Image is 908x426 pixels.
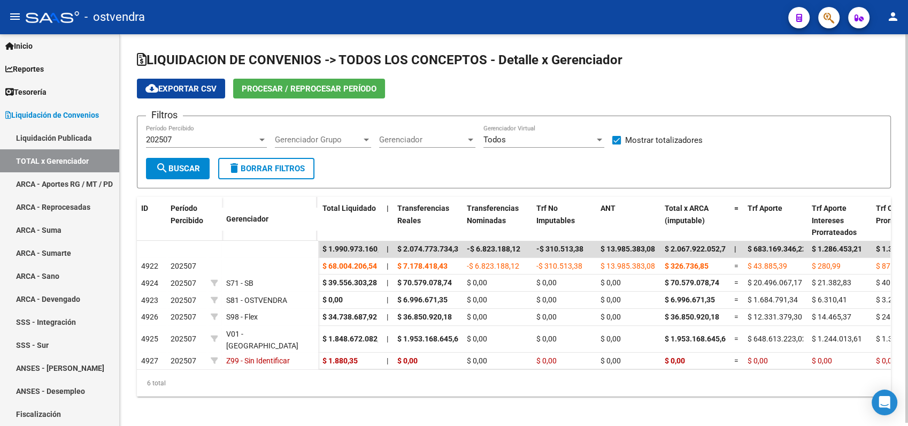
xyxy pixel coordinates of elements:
[141,262,158,270] span: 4922
[463,197,532,244] datatable-header-cell: Transferencias Nominadas
[601,295,621,304] span: $ 0,00
[397,313,452,321] span: $ 36.850.920,18
[5,109,99,121] span: Liquidación de Convenios
[397,245,463,253] span: $ 2.074.773.734,36
[665,262,709,270] span: $ 326.736,85
[734,262,738,270] span: =
[743,197,807,244] datatable-header-cell: Trf Aporte
[379,135,466,144] span: Gerenciador
[322,262,377,270] span: $ 68.004.206,54
[171,334,196,343] span: 202507
[601,313,621,321] span: $ 0,00
[226,313,258,321] span: S98 - Flex
[665,334,730,343] span: $ 1.953.168.645,66
[812,245,862,253] span: $ 1.286.453,21
[812,204,857,237] span: Trf Aporte Intereses Prorrateados
[887,10,899,23] mat-icon: person
[467,262,519,270] span: -$ 6.823.188,12
[536,356,557,365] span: $ 0,00
[536,204,575,225] span: Trf No Imputables
[387,262,388,270] span: |
[748,262,787,270] span: $ 43.885,39
[387,334,388,343] span: |
[218,158,314,179] button: Borrar Filtros
[536,262,582,270] span: -$ 310.513,38
[171,313,196,321] span: 202507
[387,278,388,287] span: |
[876,356,896,365] span: $ 0,00
[322,313,377,321] span: $ 34.738.687,92
[137,52,622,67] span: LIQUIDACION DE CONVENIOS -> TODOS LOS CONCEPTOS - Detalle x Gerenciador
[536,295,557,304] span: $ 0,00
[748,245,806,253] span: $ 683.169.346,22
[596,197,660,244] datatable-header-cell: ANT
[84,5,145,29] span: - ostvendra
[748,313,802,321] span: $ 12.331.379,30
[812,356,832,365] span: $ 0,00
[601,262,655,270] span: $ 13.985.383,08
[625,134,703,147] span: Mostrar totalizadores
[601,245,655,253] span: $ 13.985.383,08
[601,204,615,212] span: ANT
[748,204,782,212] span: Trf Aporte
[146,158,210,179] button: Buscar
[137,370,891,397] div: 6 total
[145,84,217,94] span: Exportar CSV
[601,334,621,343] span: $ 0,00
[467,245,520,253] span: -$ 6.823.188,12
[322,295,343,304] span: $ 0,00
[734,245,736,253] span: |
[748,295,798,304] span: $ 1.684.791,34
[734,278,738,287] span: =
[387,204,389,212] span: |
[387,245,389,253] span: |
[483,135,506,144] span: Todos
[228,162,241,174] mat-icon: delete
[9,10,21,23] mat-icon: menu
[467,295,487,304] span: $ 0,00
[322,204,376,212] span: Total Liquidado
[322,278,377,287] span: $ 39.556.303,28
[141,279,158,287] span: 4924
[5,86,47,98] span: Tesorería
[228,164,305,173] span: Borrar Filtros
[734,295,738,304] span: =
[467,313,487,321] span: $ 0,00
[734,313,738,321] span: =
[536,278,557,287] span: $ 0,00
[141,296,158,305] span: 4923
[748,356,768,365] span: $ 0,00
[665,356,685,365] span: $ 0,00
[137,197,166,242] datatable-header-cell: ID
[322,334,388,343] span: $ 1.848.672.082,41
[601,278,621,287] span: $ 0,00
[812,334,862,343] span: $ 1.244.013,61
[222,208,318,231] datatable-header-cell: Gerenciador
[536,334,557,343] span: $ 0,00
[387,313,388,321] span: |
[242,84,376,94] span: Procesar / Reprocesar período
[807,197,872,244] datatable-header-cell: Trf Aporte Intereses Prorrateados
[734,334,738,343] span: =
[812,278,851,287] span: $ 21.382,83
[226,356,290,365] span: Z99 - Sin Identificar
[226,296,287,305] span: S81 - OSTVENDRA
[665,313,719,321] span: $ 36.850.920,18
[397,295,448,304] span: $ 6.996.671,35
[141,313,158,321] span: 4926
[660,197,730,244] datatable-header-cell: Total x ARCA (imputable)
[141,334,158,343] span: 4925
[397,334,463,343] span: $ 1.953.168.645,66
[665,245,730,253] span: $ 2.067.922.052,78
[171,356,196,365] span: 202507
[397,356,418,365] span: $ 0,00
[734,356,738,365] span: =
[5,40,33,52] span: Inicio
[226,279,253,287] span: S71 - SB
[393,197,463,244] datatable-header-cell: Transferencias Reales
[171,262,196,270] span: 202507
[171,204,203,225] span: Período Percibido
[382,197,393,244] datatable-header-cell: |
[156,162,168,174] mat-icon: search
[665,204,709,225] span: Total x ARCA (imputable)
